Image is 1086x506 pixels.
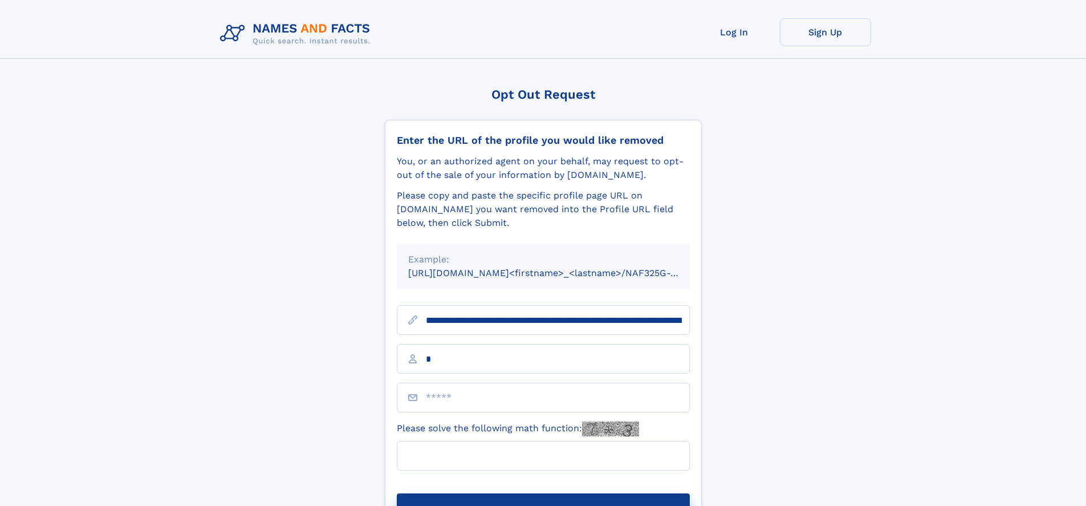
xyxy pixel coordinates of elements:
[408,268,711,278] small: [URL][DOMAIN_NAME]<firstname>_<lastname>/NAF325G-xxxxxxxx
[408,253,678,266] div: Example:
[215,18,380,49] img: Logo Names and Facts
[689,18,780,46] a: Log In
[397,422,639,436] label: Please solve the following math function:
[397,189,690,230] div: Please copy and paste the specific profile page URL on [DOMAIN_NAME] you want removed into the Pr...
[397,155,690,182] div: You, or an authorized agent on your behalf, may request to opt-out of the sale of your informatio...
[397,134,690,147] div: Enter the URL of the profile you would like removed
[780,18,871,46] a: Sign Up
[385,87,702,102] div: Opt Out Request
